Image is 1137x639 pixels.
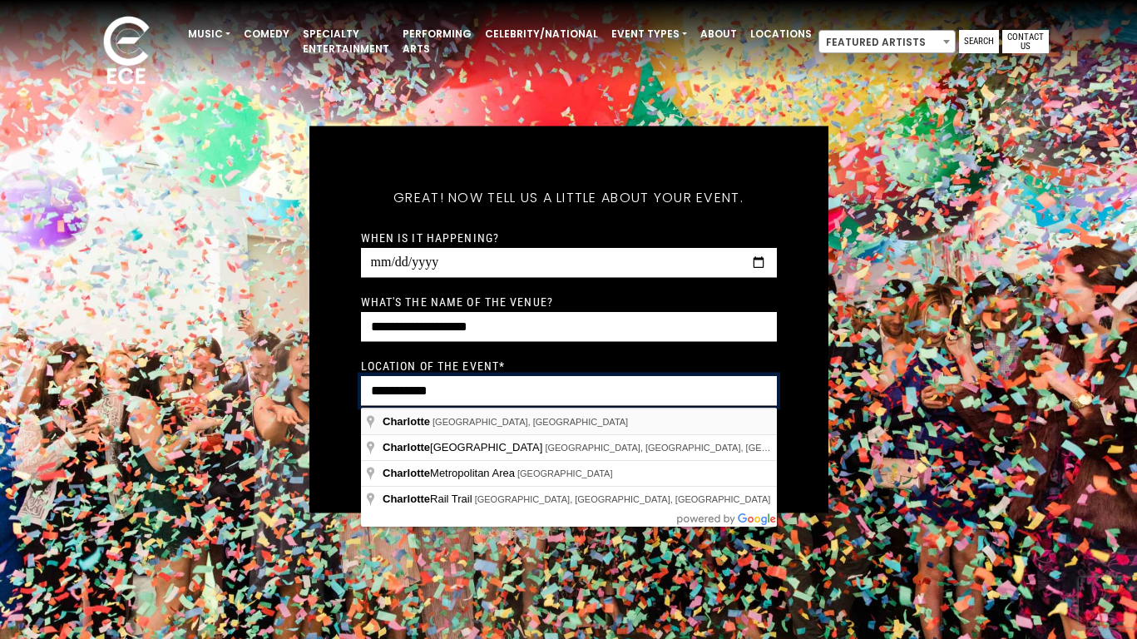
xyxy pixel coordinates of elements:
a: Search [959,30,999,53]
a: About [694,20,744,48]
label: When is it happening? [361,230,500,245]
a: Contact Us [1002,30,1049,53]
label: What's the name of the venue? [361,295,553,310]
span: [GEOGRAPHIC_DATA], [GEOGRAPHIC_DATA], [GEOGRAPHIC_DATA] [475,494,771,504]
span: Featured Artists [819,31,955,54]
span: Rail Trail [383,493,475,505]
span: Charlotte [383,493,430,505]
a: Celebrity/National [478,20,605,48]
span: [GEOGRAPHIC_DATA], [GEOGRAPHIC_DATA] [433,417,628,427]
span: Charlotte [383,415,430,428]
a: Specialty Entertainment [296,20,396,63]
span: Featured Artists [818,30,956,53]
span: [GEOGRAPHIC_DATA], [GEOGRAPHIC_DATA], [GEOGRAPHIC_DATA] [545,443,841,453]
label: Location of the event [361,359,506,374]
a: Performing Arts [396,20,478,63]
img: ece_new_logo_whitev2-1.png [85,12,168,92]
span: [GEOGRAPHIC_DATA] [383,441,545,453]
span: Charlotte [383,441,430,453]
a: Comedy [237,20,296,48]
a: Event Types [605,20,694,48]
a: Music [181,20,237,48]
span: Metropolitan Area [383,467,517,479]
a: Locations [744,20,818,48]
span: Charlotte [383,467,430,479]
span: [GEOGRAPHIC_DATA] [517,468,613,478]
h5: Great! Now tell us a little about your event. [361,168,777,228]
